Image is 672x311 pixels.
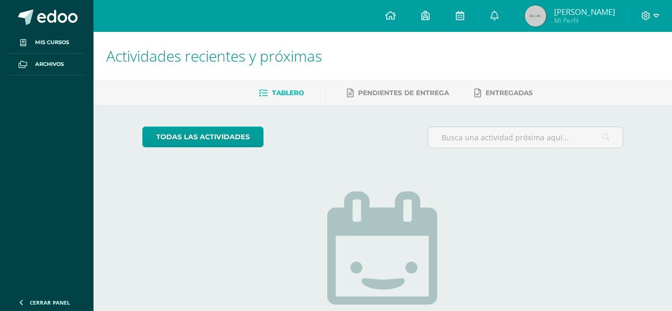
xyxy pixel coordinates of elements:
[554,6,615,17] span: [PERSON_NAME]
[259,85,304,102] a: Tablero
[272,89,304,97] span: Tablero
[30,299,70,306] span: Cerrar panel
[428,127,623,148] input: Busca una actividad próxima aquí...
[142,127,263,147] a: todas las Actividades
[486,89,533,97] span: Entregadas
[347,85,449,102] a: Pendientes de entrega
[358,89,449,97] span: Pendientes de entrega
[8,54,85,75] a: Archivos
[525,5,546,27] img: 45x45
[35,38,69,47] span: Mis cursos
[554,16,615,25] span: Mi Perfil
[35,60,64,69] span: Archivos
[8,32,85,54] a: Mis cursos
[474,85,533,102] a: Entregadas
[106,46,322,66] span: Actividades recientes y próximas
